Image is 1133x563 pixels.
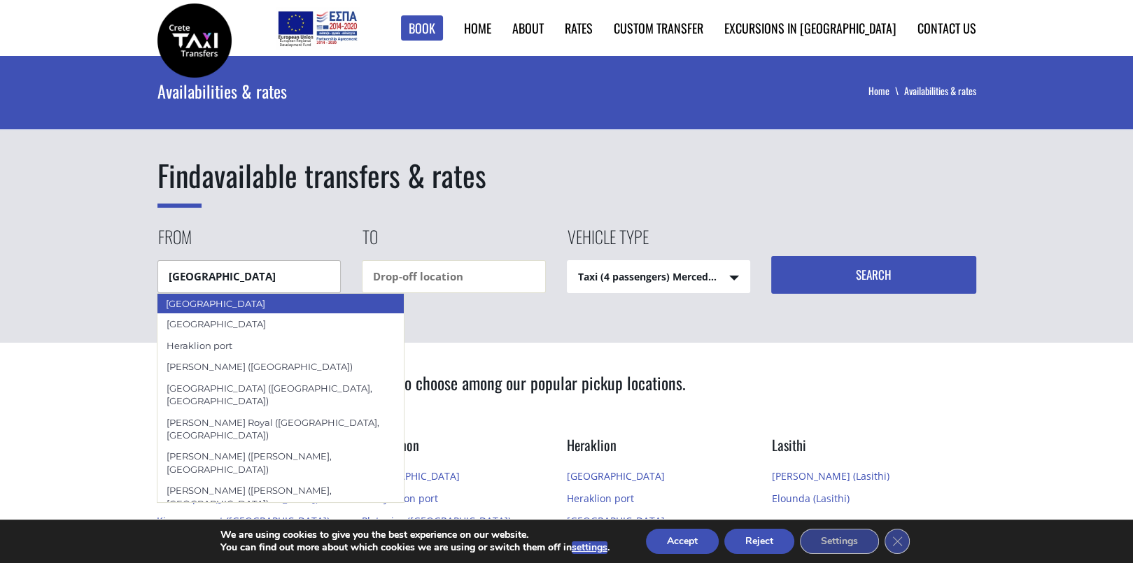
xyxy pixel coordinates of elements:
[157,514,330,527] a: Kissamos port ([GEOGRAPHIC_DATA])
[614,19,703,37] a: Custom Transfer
[157,260,342,293] input: Pickup location
[771,256,976,294] button: Search
[772,469,889,483] a: [PERSON_NAME] (Lasithi)
[157,153,202,208] span: Find
[157,492,318,505] a: Chania port ([GEOGRAPHIC_DATA])
[220,529,610,541] p: We are using cookies to give you the best experience on our website.
[772,435,956,465] h3: Lasithi
[868,83,904,98] a: Home
[565,19,593,37] a: Rates
[276,7,359,49] img: e-bannersEUERDF180X90.jpg
[157,356,404,377] div: [PERSON_NAME] ([GEOGRAPHIC_DATA])
[157,371,976,414] h2: You can also use the quick links below to choose among our popular pickup locations.
[567,514,665,527] a: [GEOGRAPHIC_DATA]
[157,335,404,356] div: Heraklion port
[220,541,610,554] p: You can find out more about which cookies we are using or switch them off in .
[464,19,491,37] a: Home
[724,529,794,554] button: Reject
[885,529,910,554] button: Close GDPR Cookie Banner
[157,446,404,480] div: [PERSON_NAME] ([PERSON_NAME], [GEOGRAPHIC_DATA])
[567,469,665,483] a: [GEOGRAPHIC_DATA]
[917,19,976,37] a: Contact us
[157,3,232,78] img: Crete Taxi Transfers | Rates & availability for transfers in Crete | Crete Taxi Transfers
[772,492,850,505] a: Elounda (Lasithi)
[800,529,879,554] button: Settings
[157,313,404,334] div: [GEOGRAPHIC_DATA]
[904,84,976,98] li: Availabilities & rates
[362,260,546,293] input: Drop-off location
[646,529,719,554] button: Accept
[157,155,976,197] h1: available transfers & rates
[157,56,604,126] div: Availabilities & rates
[567,225,649,260] label: Vehicle type
[568,261,750,294] span: Taxi (4 passengers) Mercedes E Class
[567,435,751,465] h3: Heraklion
[157,378,404,412] div: [GEOGRAPHIC_DATA] ([GEOGRAPHIC_DATA], [GEOGRAPHIC_DATA])
[724,19,896,37] a: Excursions in [GEOGRAPHIC_DATA]
[157,480,404,514] div: [PERSON_NAME] ([PERSON_NAME], [GEOGRAPHIC_DATA])
[157,293,404,314] div: [GEOGRAPHIC_DATA]
[362,492,438,505] a: Rethymnon port
[401,15,443,41] a: Book
[157,31,232,46] a: Crete Taxi Transfers | Rates & availability for transfers in Crete | Crete Taxi Transfers
[362,469,460,483] a: [GEOGRAPHIC_DATA]
[572,541,607,554] button: settings
[362,514,511,527] a: Platanias ([GEOGRAPHIC_DATA])
[567,492,634,505] a: Heraklion port
[512,19,544,37] a: About
[362,225,378,260] label: To
[362,435,546,465] h3: Rethymnon
[157,412,404,446] div: [PERSON_NAME] Royal ([GEOGRAPHIC_DATA], [GEOGRAPHIC_DATA])
[157,225,192,260] label: From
